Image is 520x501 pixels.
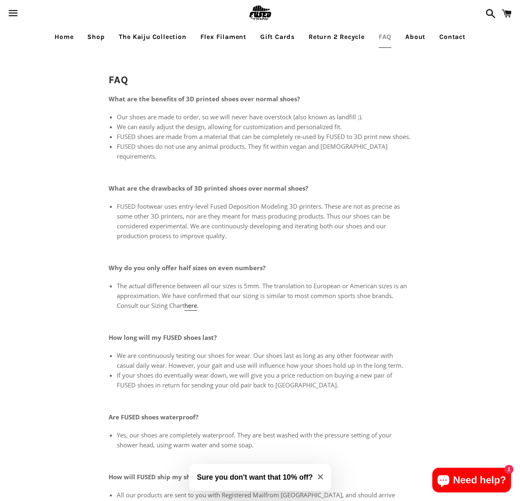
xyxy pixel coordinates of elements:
[109,413,198,421] strong: Are FUSED shoes waterproof?
[117,491,265,499] span: All our products are sent to you with Registered Mail
[117,122,412,132] li: We can easily adjust the design, allowing for customization and personalized fit.
[117,281,412,310] li: The actual difference between all our sizes is 5mm. The translation to European or American sizes...
[81,27,111,47] a: Shop
[265,491,342,499] span: from [GEOGRAPHIC_DATA]
[184,301,197,311] a: here
[194,27,252,47] a: Flex Filament
[433,27,472,47] a: Contact
[254,27,301,47] a: Gift Cards
[117,112,412,122] li: Our shoes are made to order, so we will never have overstock (also known as landfill ;).
[109,73,412,87] h1: FAQ
[113,27,193,47] a: The Kaiju Collection
[117,351,412,370] li: We are continuously testing our shoes for wear. Our shoes last as long as any other footwear with...
[109,333,217,342] strong: How long will my FUSED shoes last?
[399,27,431,47] a: About
[109,264,266,272] strong: Why do you only offer half sizes on even numbers?
[109,473,223,481] strong: How will FUSED ship my shoes to me?
[48,27,79,47] a: Home
[302,27,371,47] a: Return 2 Recycle
[117,132,412,141] li: FUSED shoes are made from a material that can be completely re-used by FUSED to 3D print new shoes.
[372,27,397,47] a: FAQ
[109,184,308,192] strong: What are the drawbacks of 3D printed shoes over normal shoes?
[109,95,300,103] strong: What are the benefits of 3D printed shoes over normal shoes?
[117,430,412,450] li: Yes, our shoes are completely waterproof. They are best washed with the pressure setting of your ...
[430,468,513,494] inbox-online-store-chat: Shopify online store chat
[117,201,412,241] li: FUSED footwear uses entry-level Fused Deposition Modeling 3D printers. These are not as precise a...
[117,370,412,390] li: If your shoes do eventually wear down, we will give you a price reduction on buying a new pair of...
[117,141,412,161] li: FUSED shoes do not use any animal products. They fit within vegan and [DEMOGRAPHIC_DATA] requirem...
